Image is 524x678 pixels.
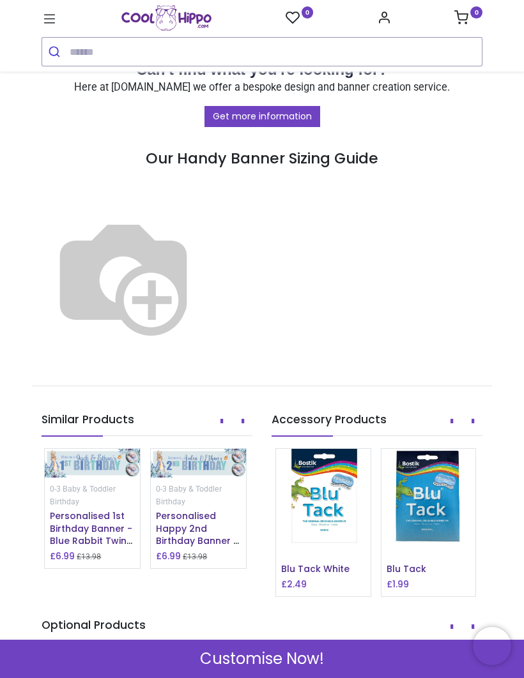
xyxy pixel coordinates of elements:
h5: Optional Products [42,617,482,642]
a: Get more information [204,106,320,128]
h6: Personalised Happy 2nd Birthday Banner - Blue Rabbit Twins - Custom Name & 2 Photo Upload [156,510,241,548]
button: Prev [442,616,461,638]
img: Banner_Size_Helper_Image_Compare.svg [42,194,205,358]
span: Customise Now! [200,648,324,670]
small: 0-3 Baby & Toddler Birthday [156,485,222,506]
h5: Accessory Products [272,412,482,436]
a: 0 [286,10,314,26]
h6: £ [281,578,307,591]
img: Blu Tack [381,449,476,543]
a: Personalised 1st Birthday Banner - Blue Rabbit Twins - Custom Name & 2 Photo Upload [50,509,134,572]
a: Logo of Cool Hippo [121,5,212,31]
button: Next [463,616,482,638]
button: Next [233,411,252,432]
button: Prev [212,411,231,432]
img: Personalised 1st Birthday Banner - Blue Rabbit Twins - Custom Name & 2 Photo Upload [45,449,140,478]
span: 13.98 [187,552,207,561]
h6: £ [387,578,409,591]
p: Here at [DOMAIN_NAME] we offer a bespoke design and banner creation service. [42,80,482,95]
a: Personalised Happy 2nd Birthday Banner - Blue Rabbit Twins - Custom Name & 2 Photo Upload [156,509,240,585]
small: £ [183,552,207,562]
iframe: Brevo live chat [473,627,511,665]
h6: £ [50,550,75,562]
small: £ [77,552,101,562]
a: 0-3 Baby & Toddler Birthday [156,483,222,506]
h6: Blu Tack White [281,563,366,576]
a: Blu Tack White [281,562,350,575]
h6: £ [156,550,181,562]
span: 2.49 [287,578,307,591]
a: 0 [454,14,482,24]
button: Prev [442,411,461,432]
sup: 0 [302,6,314,19]
span: 13.98 [81,552,101,561]
h6: Personalised 1st Birthday Banner - Blue Rabbit Twins - Custom Name & 2 Photo Upload [50,510,135,548]
a: Blu Tack [387,562,426,575]
img: Cool Hippo [121,5,212,31]
img: Blu Tack White [276,449,371,543]
a: 0-3 Baby & Toddler Birthday [50,483,116,506]
span: 6.99 [162,550,181,562]
sup: 0 [470,6,482,19]
h3: Our Handy Banner Sizing Guide [42,105,482,169]
span: 1.99 [392,578,409,591]
button: Submit [42,38,70,66]
span: 6.99 [56,550,75,562]
a: Account Info [377,14,391,24]
h6: Blu Tack [387,563,471,576]
h5: Similar Products [42,412,252,436]
button: Next [463,411,482,432]
img: Personalised Happy 2nd Birthday Banner - Blue Rabbit Twins - Custom Name & 2 Photo Upload [151,449,246,478]
small: 0-3 Baby & Toddler Birthday [50,485,116,506]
